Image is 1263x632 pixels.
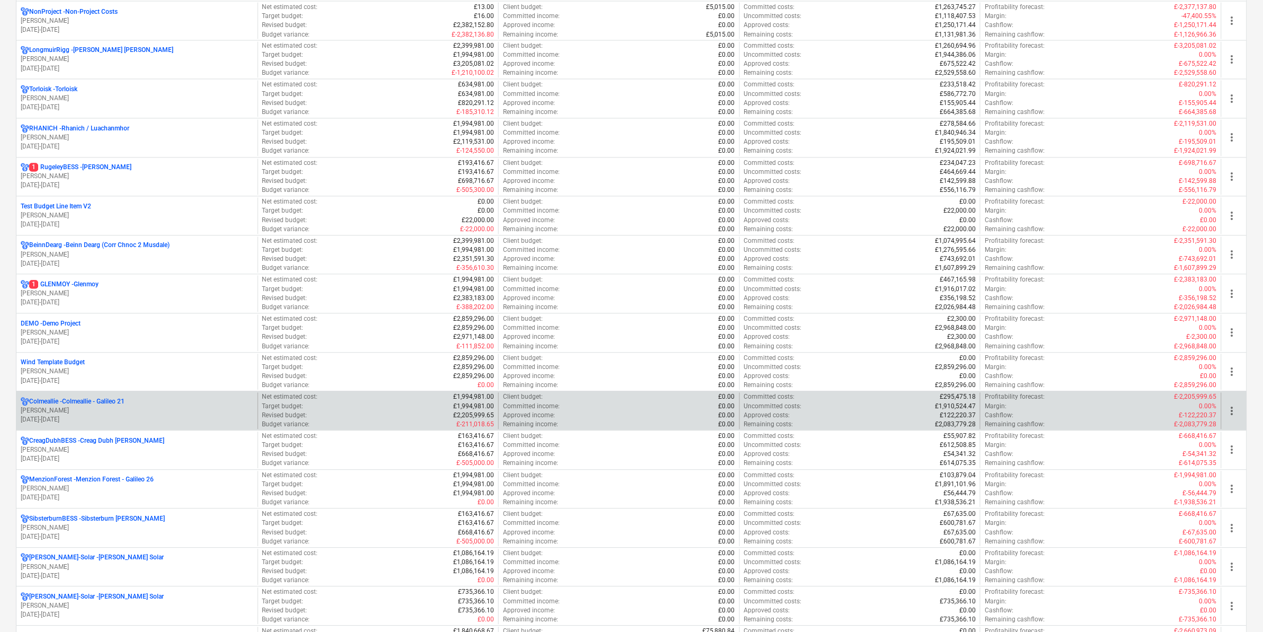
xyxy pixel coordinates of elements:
p: [PERSON_NAME] [21,563,253,572]
p: £2,529,558.60 [935,69,976,78]
p: £1,994,981.00 [453,246,494,255]
p: £-2,382,136.80 [452,30,494,39]
p: £0.00 [719,12,735,21]
p: 0.00% [1199,51,1217,60]
p: Test Budget Line Item V2 [21,203,91,212]
div: Project has multi currencies enabled [21,241,29,250]
div: Project has multi currencies enabled [21,46,29,55]
span: more_vert [1226,54,1239,66]
span: more_vert [1226,288,1239,301]
p: Target budget : [262,12,304,21]
p: Profitability forecast : [985,120,1045,129]
p: Cashflow : [985,21,1013,30]
p: Committed costs : [744,159,795,168]
p: £-664,385.68 [1179,108,1217,117]
div: Project has multi currencies enabled [21,476,29,485]
p: Approved income : [503,99,555,108]
div: DEMO -Demo Project[PERSON_NAME][DATE]-[DATE] [21,320,253,347]
p: Remaining costs : [744,69,793,78]
p: Margin : [985,12,1006,21]
p: Revised budget : [262,138,307,147]
p: Committed income : [503,168,560,177]
p: £234,047.23 [940,159,976,168]
p: Remaining costs : [744,108,793,117]
p: £13.00 [474,3,494,12]
p: £0.00 [719,138,735,147]
p: Net estimated cost : [262,42,318,51]
p: 0.00% [1199,129,1217,138]
p: £0.00 [719,207,735,216]
p: Remaining income : [503,69,558,78]
p: [PERSON_NAME]-Solar - [PERSON_NAME] Solar [29,593,164,602]
p: [DATE] - [DATE] [21,143,253,152]
span: more_vert [1226,14,1239,27]
p: Remaining costs : [744,225,793,234]
p: Client budget : [503,120,543,129]
span: more_vert [1226,131,1239,144]
p: Remaining income : [503,186,558,195]
p: £-1,126,966.36 [1174,30,1217,39]
p: £22,000.00 [943,207,976,216]
p: Remaining cashflow : [985,69,1045,78]
p: Approved costs : [744,138,790,147]
p: Revised budget : [262,177,307,186]
p: [PERSON_NAME] [21,289,253,299]
p: £193,416.67 [458,159,494,168]
span: more_vert [1226,171,1239,183]
p: [DATE] - [DATE] [21,221,253,230]
p: Target budget : [262,246,304,255]
p: £0.00 [959,216,976,225]
div: Project has multi currencies enabled [21,85,29,94]
p: Remaining income : [503,225,558,234]
div: LongmuirRigg -[PERSON_NAME] [PERSON_NAME][PERSON_NAME][DATE]-[DATE] [21,46,253,73]
p: £556,116.79 [940,186,976,195]
p: Margin : [985,168,1006,177]
p: £1,840,946.34 [935,129,976,138]
p: Committed income : [503,12,560,21]
p: £0.00 [719,51,735,60]
p: £-1,250,171.44 [1174,21,1217,30]
div: 1GLENMOY -Glenmoy[PERSON_NAME][DATE]-[DATE] [21,280,253,308]
p: [DATE] - [DATE] [21,377,253,386]
p: Budget variance : [262,108,310,117]
span: more_vert [1226,483,1239,496]
p: Revised budget : [262,99,307,108]
p: Remaining cashflow : [985,30,1045,39]
p: CreagDubhBESS - Creag Dubh [PERSON_NAME] [29,437,164,446]
p: Remaining cashflow : [985,225,1045,234]
p: £-185,310.12 [456,108,494,117]
p: Cashflow : [985,99,1013,108]
p: £0.00 [719,159,735,168]
p: Budget variance : [262,225,310,234]
div: 1RugeleyBESS -[PERSON_NAME][PERSON_NAME][DATE]-[DATE] [21,163,253,190]
div: BeinnDearg -Beinn Dearg (Corr Chnoc 2 Musdale)[PERSON_NAME][DATE]-[DATE] [21,241,253,268]
p: £675,522.42 [940,60,976,69]
p: £0.00 [719,186,735,195]
p: 0.00% [1199,168,1217,177]
p: Profitability forecast : [985,159,1045,168]
p: £1,131,981.36 [935,30,976,39]
p: Client budget : [503,237,543,246]
span: more_vert [1226,210,1239,223]
p: Client budget : [503,198,543,207]
p: £1,924,021.99 [935,147,976,156]
p: Profitability forecast : [985,81,1045,90]
p: Remaining costs : [744,186,793,195]
p: [DATE] - [DATE] [21,416,253,425]
p: Committed income : [503,90,560,99]
p: £0.00 [719,42,735,51]
p: Uncommitted costs : [744,51,802,60]
p: Approved costs : [744,60,790,69]
p: Target budget : [262,207,304,216]
p: £0.00 [719,120,735,129]
p: £1,118,407.53 [935,12,976,21]
p: Budget variance : [262,30,310,39]
p: £664,385.68 [940,108,976,117]
p: £-698,716.67 [1179,159,1217,168]
p: [DATE] - [DATE] [21,455,253,464]
span: more_vert [1226,327,1239,339]
p: Cashflow : [985,177,1013,186]
p: Committed costs : [744,3,795,12]
div: Test Budget Line Item V2[PERSON_NAME][DATE]-[DATE] [21,203,253,230]
div: Project has multi currencies enabled [21,7,29,16]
